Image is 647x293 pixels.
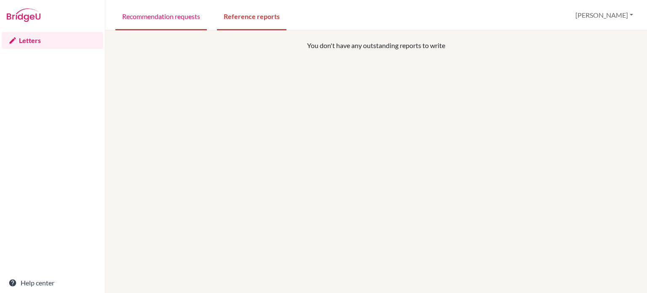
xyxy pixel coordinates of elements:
img: Bridge-U [7,8,40,22]
a: Letters [2,32,103,49]
a: Recommendation requests [115,1,207,30]
a: Help center [2,274,103,291]
p: You don't have any outstanding reports to write [165,40,587,51]
a: Reference reports [217,1,286,30]
button: [PERSON_NAME] [572,7,637,23]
